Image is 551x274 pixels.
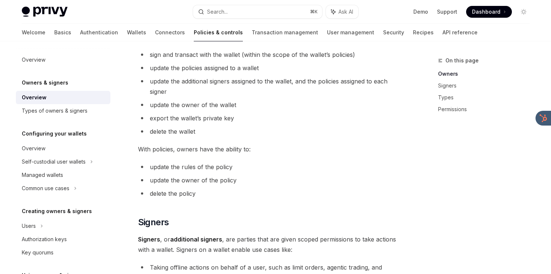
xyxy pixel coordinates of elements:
a: Managed wallets [16,168,110,182]
a: Welcome [22,24,45,41]
a: Connectors [155,24,185,41]
li: update the owner of the policy [138,175,404,185]
a: Overview [16,91,110,104]
div: Users [22,222,36,230]
div: Types of owners & signers [22,106,87,115]
a: Overview [16,53,110,66]
a: Signers [438,80,535,92]
button: Ask AI [326,5,358,18]
button: Search...⌘K [193,5,322,18]
span: On this page [445,56,479,65]
a: Wallets [127,24,146,41]
a: Basics [54,24,71,41]
span: update the policies assigned to a wallet [150,64,259,72]
div: Authorization keys [22,235,67,244]
span: Ask AI [338,8,353,16]
a: Overview [16,142,110,155]
a: Recipes [413,24,434,41]
a: Security [383,24,404,41]
span: Signers [138,216,169,228]
a: Policies & controls [194,24,243,41]
span: With policies, owners have the ability to: [138,144,404,154]
span: Dashboard [472,8,500,16]
span: sign and transact with the wallet (within the scope of the wallet’s policies) [150,51,355,58]
a: Transaction management [252,24,318,41]
span: export the wallet’s private key [150,114,234,122]
strong: additional signers [170,236,222,243]
a: Demo [413,8,428,16]
a: Support [437,8,457,16]
span: update the additional signers assigned to the wallet, and the policies assigned to each signer [150,78,388,95]
a: Dashboard [466,6,512,18]
li: delete the policy [138,188,404,199]
div: Common use cases [22,184,69,193]
strong: Signers [138,236,160,243]
span: , or , are parties that are given scoped permissions to take actions with a wallet. Signers on a ... [138,234,404,255]
a: Types [438,92,535,103]
div: Overview [22,93,47,102]
a: Owners [438,68,535,80]
span: ⌘ K [310,9,318,15]
a: Authorization keys [16,233,110,246]
h5: Configuring your wallets [22,129,87,138]
a: Types of owners & signers [16,104,110,117]
button: Toggle dark mode [518,6,530,18]
a: Permissions [438,103,535,115]
div: Overview [22,144,45,153]
div: Self-custodial user wallets [22,157,86,166]
span: update the owner of the wallet [150,101,236,109]
a: Key quorums [16,246,110,259]
a: Authentication [80,24,118,41]
div: Managed wallets [22,171,63,179]
a: API reference [442,24,478,41]
a: User management [327,24,374,41]
div: Overview [22,55,45,64]
span: delete the wallet [150,128,195,135]
h5: Owners & signers [22,78,68,87]
img: light logo [22,7,68,17]
h5: Creating owners & signers [22,207,92,216]
li: update the rules of the policy [138,162,404,172]
div: Search... [207,7,228,16]
div: Key quorums [22,248,54,257]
